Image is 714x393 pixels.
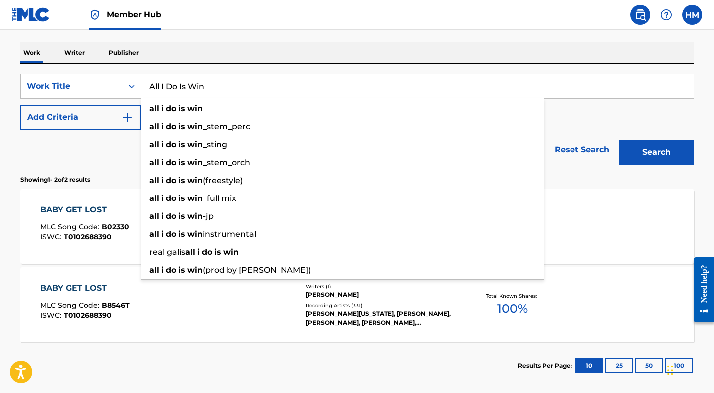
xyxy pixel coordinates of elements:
[187,158,203,167] strong: win
[660,9,672,21] img: help
[149,211,159,221] strong: all
[149,104,159,113] strong: all
[185,247,195,257] strong: all
[178,265,185,275] strong: is
[306,302,456,309] div: Recording Artists ( 331 )
[634,9,646,21] img: search
[187,176,203,185] strong: win
[161,229,164,239] strong: i
[149,158,159,167] strong: all
[40,311,64,320] span: ISWC :
[20,74,694,170] form: Search Form
[187,194,203,203] strong: win
[635,358,663,373] button: 50
[12,7,50,22] img: MLC Logo
[40,232,64,241] span: ISWC :
[178,211,185,221] strong: is
[161,211,164,221] strong: i
[306,290,456,299] div: [PERSON_NAME]
[149,229,159,239] strong: all
[149,122,159,131] strong: all
[166,140,176,149] strong: do
[20,175,90,184] p: Showing 1 - 2 of 2 results
[166,176,176,185] strong: do
[161,176,164,185] strong: i
[187,104,203,113] strong: win
[61,42,88,63] p: Writer
[497,300,528,318] span: 100 %
[197,247,200,257] strong: i
[149,176,159,185] strong: all
[203,265,311,275] span: (prod by [PERSON_NAME])
[178,176,185,185] strong: is
[121,111,133,123] img: 9d2ae6d4665cec9f34b9.svg
[161,104,164,113] strong: i
[20,42,43,63] p: Work
[149,247,185,257] span: real galis
[178,140,185,149] strong: is
[149,194,159,203] strong: all
[682,5,702,25] div: User Menu
[203,140,227,149] span: _sting
[203,211,214,221] span: -jp
[203,158,250,167] span: _stem_orch
[40,222,102,231] span: MLC Song Code :
[64,311,112,320] span: T0102688390
[166,104,176,113] strong: do
[27,80,117,92] div: Work Title
[187,229,203,239] strong: win
[166,194,176,203] strong: do
[40,282,130,294] div: BABY GET LOST
[20,267,694,342] a: BABY GET LOSTMLC Song Code:B8546TISWC:T0102688390Writers (1)[PERSON_NAME]Recording Artists (331)[...
[166,158,176,167] strong: do
[664,345,714,393] iframe: Chat Widget
[686,250,714,330] iframe: Resource Center
[178,104,185,113] strong: is
[187,140,203,149] strong: win
[20,105,141,130] button: Add Criteria
[306,309,456,327] div: [PERSON_NAME][US_STATE], [PERSON_NAME], [PERSON_NAME], [PERSON_NAME], [PERSON_NAME][US_STATE]
[550,139,614,161] a: Reset Search
[605,358,633,373] button: 25
[203,122,250,131] span: _stem_perc
[40,204,129,216] div: BABY GET LOST
[161,122,164,131] strong: i
[575,358,603,373] button: 10
[64,232,112,241] span: T0102688390
[178,194,185,203] strong: is
[187,122,203,131] strong: win
[486,292,539,300] p: Total Known Shares:
[166,122,176,131] strong: do
[178,229,185,239] strong: is
[187,265,203,275] strong: win
[203,194,236,203] span: _full mix
[203,229,256,239] span: instrumental
[202,247,212,257] strong: do
[149,265,159,275] strong: all
[656,5,676,25] div: Help
[166,211,176,221] strong: do
[178,122,185,131] strong: is
[223,247,239,257] strong: win
[667,355,673,385] div: Drag
[166,265,176,275] strong: do
[619,140,694,165] button: Search
[20,189,694,264] a: BABY GET LOSTMLC Song Code:B02330ISWC:T0102688390Writers (1)[PERSON_NAME]Recording Artists (368)[...
[203,176,243,185] span: (freestyle)
[40,301,102,310] span: MLC Song Code :
[161,140,164,149] strong: i
[102,301,130,310] span: B8546T
[161,158,164,167] strong: i
[187,211,203,221] strong: win
[518,361,574,370] p: Results Per Page:
[89,9,101,21] img: Top Rightsholder
[102,222,129,231] span: B02330
[178,158,185,167] strong: is
[149,140,159,149] strong: all
[166,229,176,239] strong: do
[161,194,164,203] strong: i
[306,283,456,290] div: Writers ( 1 )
